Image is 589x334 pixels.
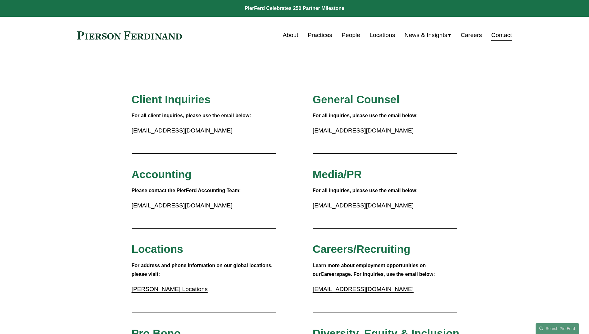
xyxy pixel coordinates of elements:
a: [EMAIL_ADDRESS][DOMAIN_NAME] [313,286,414,292]
a: Locations [369,29,395,41]
span: Media/PR [313,168,362,180]
span: News & Insights [405,30,447,41]
strong: For all client inquiries, please use the email below: [132,113,251,118]
a: [EMAIL_ADDRESS][DOMAIN_NAME] [313,127,414,134]
a: About [283,29,298,41]
a: folder dropdown [405,29,451,41]
a: Careers [461,29,482,41]
span: Locations [132,243,183,255]
strong: For all inquiries, please use the email below: [313,113,418,118]
strong: For address and phone information on our global locations, please visit: [132,263,274,277]
a: People [342,29,360,41]
a: [EMAIL_ADDRESS][DOMAIN_NAME] [313,202,414,209]
a: [PERSON_NAME] Locations [132,286,208,292]
strong: For all inquiries, please use the email below: [313,188,418,193]
strong: Please contact the PierFerd Accounting Team: [132,188,241,193]
a: Practices [308,29,332,41]
a: [EMAIL_ADDRESS][DOMAIN_NAME] [132,127,233,134]
a: [EMAIL_ADDRESS][DOMAIN_NAME] [132,202,233,209]
a: Contact [491,29,512,41]
span: General Counsel [313,93,400,105]
span: Accounting [132,168,192,180]
span: Careers/Recruiting [313,243,410,255]
a: Search this site [536,323,579,334]
span: Client Inquiries [132,93,211,105]
a: Careers [321,271,339,277]
strong: page. For inquiries, use the email below: [339,271,435,277]
strong: Learn more about employment opportunities on our [313,263,427,277]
